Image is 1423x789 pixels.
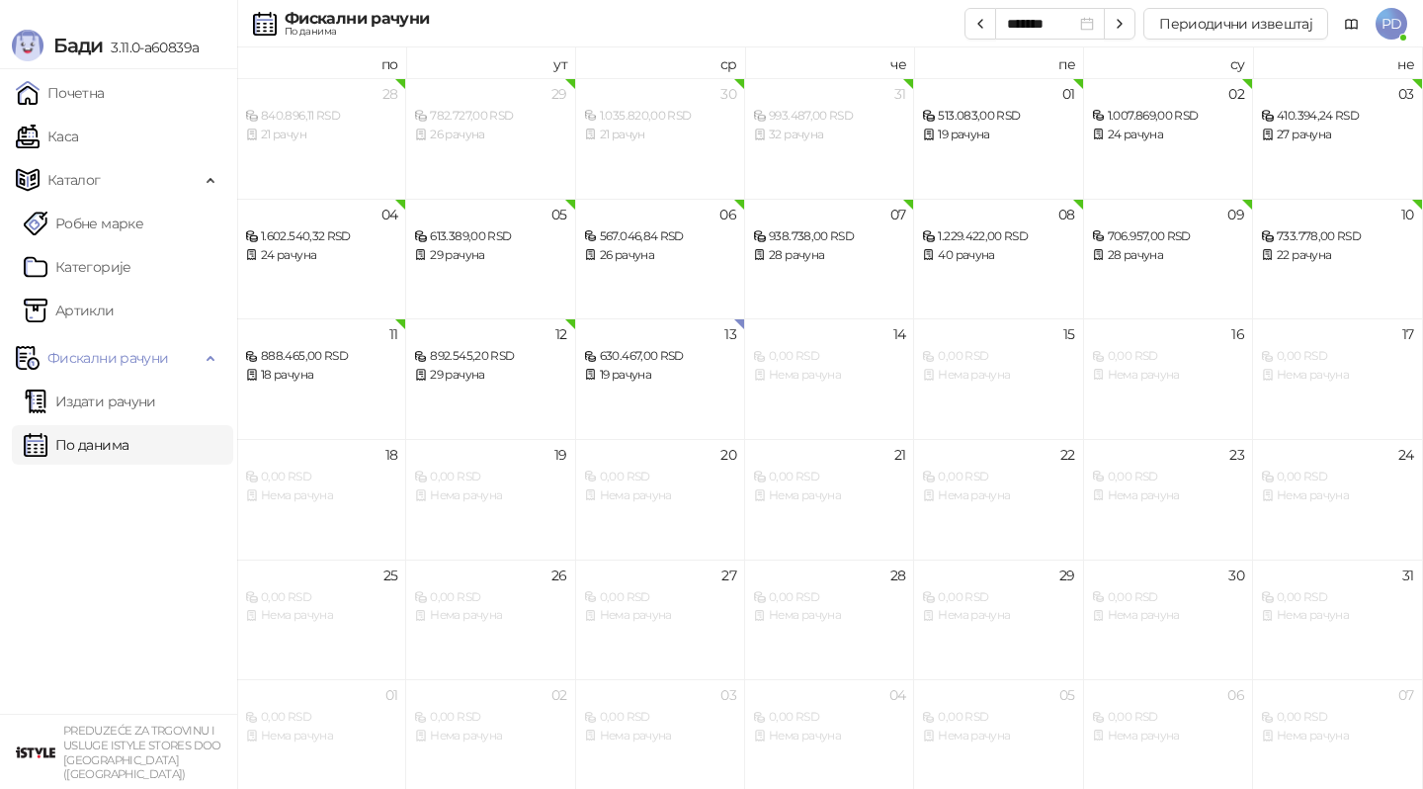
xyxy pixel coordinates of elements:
[1253,199,1422,319] td: 2025-08-10
[1084,439,1253,560] td: 2025-08-23
[1401,208,1414,221] div: 10
[16,73,105,113] a: Почетна
[1261,107,1413,126] div: 410.394,24 RSD
[724,327,736,341] div: 13
[576,78,745,199] td: 2025-07-30
[285,27,429,37] div: По данима
[719,208,736,221] div: 06
[1261,486,1413,505] div: Нема рачуна
[414,606,566,625] div: Нема рачуна
[1092,107,1244,126] div: 1.007.869,00 RSD
[914,318,1083,439] td: 2025-08-15
[894,87,906,101] div: 31
[1398,87,1414,101] div: 03
[890,208,906,221] div: 07
[1261,468,1413,486] div: 0,00 RSD
[753,486,905,505] div: Нема рачуна
[753,107,905,126] div: 993.487,00 RSD
[237,439,406,560] td: 2025-08-18
[1227,688,1244,702] div: 06
[1084,560,1253,680] td: 2025-08-30
[914,199,1083,319] td: 2025-08-08
[922,227,1074,246] div: 1.229.422,00 RSD
[584,708,736,727] div: 0,00 RSD
[753,708,905,727] div: 0,00 RSD
[1060,448,1075,462] div: 22
[922,347,1074,366] div: 0,00 RSD
[720,688,736,702] div: 03
[576,439,745,560] td: 2025-08-20
[1231,327,1244,341] div: 16
[753,588,905,607] div: 0,00 RSD
[1253,78,1422,199] td: 2025-08-03
[1063,327,1075,341] div: 15
[1092,227,1244,246] div: 706.957,00 RSD
[922,246,1074,265] div: 40 рачуна
[389,327,398,341] div: 11
[414,366,566,385] div: 29 рачуна
[245,708,397,727] div: 0,00 RSD
[576,47,745,78] th: ср
[889,688,906,702] div: 04
[922,588,1074,607] div: 0,00 RSD
[922,727,1074,745] div: Нема рачуна
[1092,366,1244,385] div: Нема рачуна
[414,246,566,265] div: 29 рачуна
[1092,486,1244,505] div: Нема рачуна
[1092,606,1244,625] div: Нема рачуна
[1376,8,1407,40] span: PD
[1059,569,1075,582] div: 29
[16,733,55,772] img: 64x64-companyLogo-77b92cf4-9946-4f36-9751-bf7bb5fd2c7d.png
[237,560,406,680] td: 2025-08-25
[745,439,914,560] td: 2025-08-21
[1228,87,1244,101] div: 02
[1092,126,1244,144] div: 24 рачуна
[890,569,906,582] div: 28
[576,560,745,680] td: 2025-08-27
[922,606,1074,625] div: Нема рачуна
[1059,688,1075,702] div: 05
[1084,199,1253,319] td: 2025-08-09
[584,588,736,607] div: 0,00 RSD
[47,338,168,378] span: Фискални рачуни
[1261,708,1413,727] div: 0,00 RSD
[584,227,736,246] div: 567.046,84 RSD
[47,160,101,200] span: Каталог
[576,199,745,319] td: 2025-08-06
[1261,347,1413,366] div: 0,00 RSD
[753,246,905,265] div: 28 рачуна
[1227,208,1244,221] div: 09
[1084,318,1253,439] td: 2025-08-16
[1253,439,1422,560] td: 2025-08-24
[406,78,575,199] td: 2025-07-29
[237,78,406,199] td: 2025-07-28
[753,727,905,745] div: Нема рачуна
[245,606,397,625] div: Нема рачуна
[551,87,567,101] div: 29
[385,448,398,462] div: 18
[1092,347,1244,366] div: 0,00 RSD
[414,227,566,246] div: 613.389,00 RSD
[406,560,575,680] td: 2025-08-26
[753,468,905,486] div: 0,00 RSD
[1261,727,1413,745] div: Нема рачуна
[1398,688,1414,702] div: 07
[63,724,221,781] small: PREDUZEĆE ZA TRGOVINU I USLUGE ISTYLE STORES DOO [GEOGRAPHIC_DATA] ([GEOGRAPHIC_DATA])
[922,468,1074,486] div: 0,00 RSD
[245,486,397,505] div: Нема рачуна
[237,199,406,319] td: 2025-08-04
[1229,448,1244,462] div: 23
[753,366,905,385] div: Нема рачуна
[414,107,566,126] div: 782.727,00 RSD
[1084,78,1253,199] td: 2025-08-02
[753,347,905,366] div: 0,00 RSD
[245,227,397,246] div: 1.602.540,32 RSD
[245,727,397,745] div: Нема рачуна
[245,588,397,607] div: 0,00 RSD
[1402,327,1414,341] div: 17
[1092,468,1244,486] div: 0,00 RSD
[1092,588,1244,607] div: 0,00 RSD
[721,569,736,582] div: 27
[922,366,1074,385] div: Нема рачуна
[720,87,736,101] div: 30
